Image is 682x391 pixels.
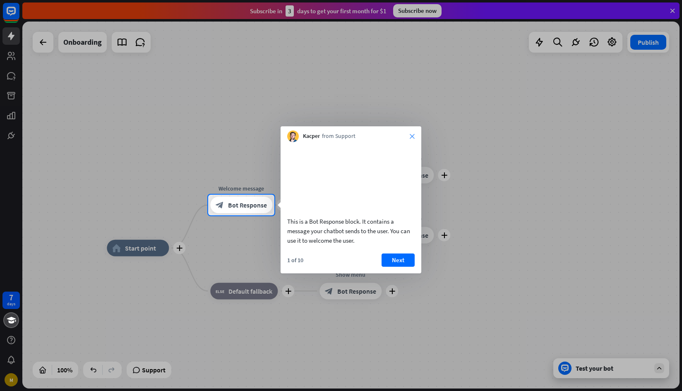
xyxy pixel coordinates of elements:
[303,132,320,140] span: Kacper
[228,201,267,209] span: Bot Response
[322,132,355,140] span: from Support
[410,134,415,139] i: close
[287,217,415,245] div: This is a Bot Response block. It contains a message your chatbot sends to the user. You can use i...
[216,201,224,209] i: block_bot_response
[382,253,415,267] button: Next
[287,256,303,264] div: 1 of 10
[7,3,31,28] button: Open LiveChat chat widget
